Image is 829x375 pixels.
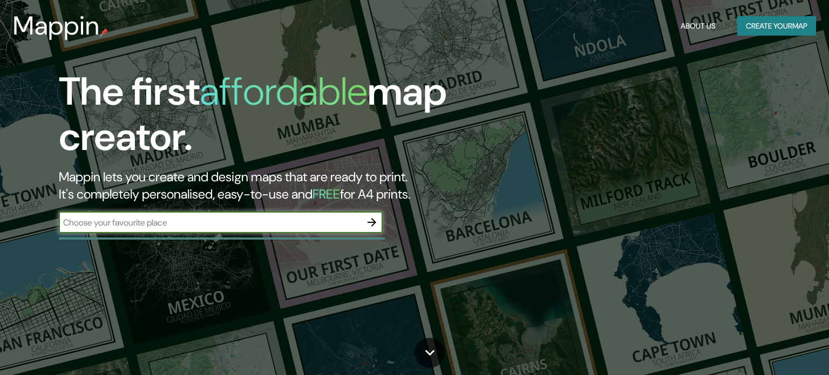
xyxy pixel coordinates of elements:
h2: Mappin lets you create and design maps that are ready to print. It's completely personalised, eas... [59,168,473,203]
input: Choose your favourite place [59,216,361,229]
img: mappin-pin [100,28,108,37]
button: About Us [676,16,720,36]
h5: FREE [312,186,340,202]
button: Create yourmap [737,16,816,36]
h1: affordable [200,66,368,117]
h1: The first map creator. [59,69,473,168]
h3: Mappin [13,11,100,41]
